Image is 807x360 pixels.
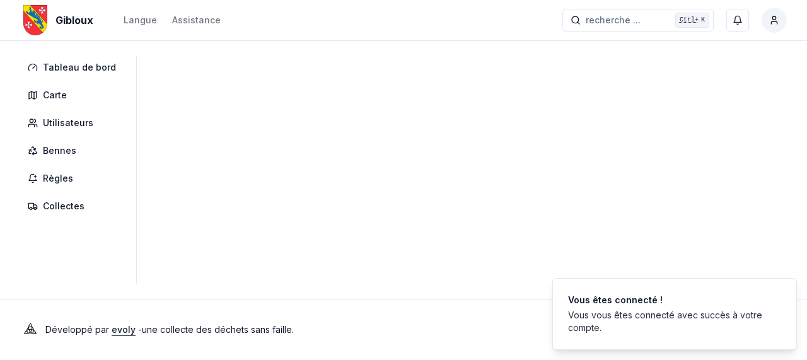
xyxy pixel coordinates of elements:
a: Règles [20,167,129,190]
span: Carte [43,89,67,102]
a: Gibloux [20,13,98,28]
a: Collectes [20,195,129,218]
div: Vous vous êtes connecté avec succès à votre compte. [568,309,776,334]
span: Collectes [43,200,84,212]
div: Langue [124,14,157,26]
span: recherche ... [586,14,641,26]
p: Développé par - une collecte des déchets sans faille . [45,321,294,339]
a: Carte [20,84,129,107]
img: Evoly Logo [20,320,40,340]
div: Vous êtes connecté ! [568,294,776,306]
a: Bennes [20,139,129,162]
button: recherche ...Ctrl+K [562,9,714,32]
a: Assistance [172,13,221,28]
a: Utilisateurs [20,112,129,134]
button: Langue [124,13,157,28]
a: Tableau de bord [20,56,129,79]
a: evoly [112,324,136,335]
span: Bennes [43,144,76,157]
span: Gibloux [55,13,93,28]
span: Tableau de bord [43,61,116,74]
span: Règles [43,172,73,185]
img: Gibloux Logo [20,5,50,35]
span: Utilisateurs [43,117,93,129]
